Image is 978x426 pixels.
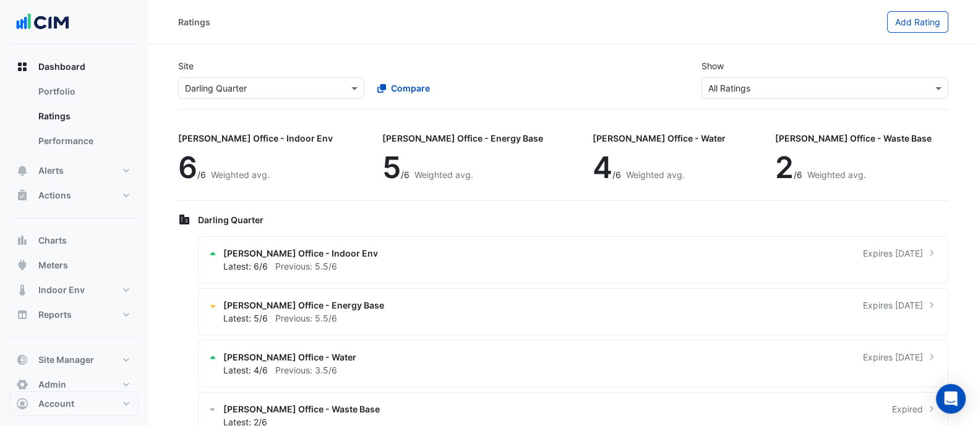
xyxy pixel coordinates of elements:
button: Admin [10,372,139,397]
span: Previous: 3.5/6 [275,365,337,375]
span: Compare [391,82,430,95]
span: Account [38,398,74,410]
span: Charts [38,234,67,247]
span: Site Manager [38,354,94,366]
app-icon: Site Manager [16,354,28,366]
div: [PERSON_NAME] Office - Indoor Env [178,132,333,145]
app-icon: Indoor Env [16,284,28,296]
span: 4 [593,149,612,185]
button: Site Manager [10,347,139,372]
span: [PERSON_NAME] Office - Indoor Env [223,247,378,260]
span: Indoor Env [38,284,85,296]
span: Weighted avg. [807,169,866,180]
span: [PERSON_NAME] Office - Waste Base [223,403,380,415]
span: /6 [197,169,206,180]
button: Actions [10,183,139,208]
button: Indoor Env [10,278,139,302]
span: Expired [892,403,923,415]
span: Previous: 5.5/6 [275,313,337,323]
span: [PERSON_NAME] Office - Water [223,351,356,364]
span: /6 [794,169,802,180]
button: Meters [10,253,139,278]
span: /6 [612,169,621,180]
span: /6 [401,169,410,180]
button: Dashboard [10,54,139,79]
span: Latest: 5/6 [223,313,268,323]
span: [PERSON_NAME] Office - Energy Base [223,299,384,312]
app-icon: Admin [16,378,28,391]
button: Alerts [10,158,139,183]
span: 5 [382,149,401,185]
span: Actions [38,189,71,202]
button: Account [10,391,139,416]
span: Reports [38,309,72,321]
span: Alerts [38,164,64,177]
app-icon: Reports [16,309,28,321]
a: Performance [28,129,139,153]
span: 6 [178,149,197,185]
span: Admin [38,378,66,391]
span: Weighted avg. [626,169,685,180]
button: Charts [10,228,139,253]
a: Portfolio [28,79,139,104]
button: Add Rating [887,11,948,33]
span: Add Rating [895,17,940,27]
span: Weighted avg. [414,169,473,180]
span: Dashboard [38,61,85,73]
label: Show [701,59,724,72]
app-icon: Dashboard [16,61,28,73]
app-icon: Meters [16,259,28,271]
span: Latest: 4/6 [223,365,268,375]
div: Open Intercom Messenger [936,384,966,414]
div: [PERSON_NAME] Office - Water [593,132,726,145]
span: Expires [DATE] [863,247,923,260]
label: Site [178,59,194,72]
span: Expires [DATE] [863,299,923,312]
span: Previous: 5.5/6 [275,261,337,271]
button: Reports [10,302,139,327]
div: [PERSON_NAME] Office - Energy Base [382,132,543,145]
div: Ratings [178,15,210,28]
span: Latest: 6/6 [223,261,268,271]
app-icon: Charts [16,234,28,247]
div: Dashboard [10,79,139,158]
div: [PERSON_NAME] Office - Waste Base [775,132,932,145]
span: Darling Quarter [198,215,264,225]
a: Ratings [28,104,139,129]
img: Company Logo [15,10,71,35]
span: Meters [38,259,68,271]
app-icon: Alerts [16,164,28,177]
app-icon: Actions [16,189,28,202]
span: Weighted avg. [211,169,270,180]
span: 2 [775,149,794,185]
button: Compare [369,77,438,99]
span: Expires [DATE] [863,351,923,364]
